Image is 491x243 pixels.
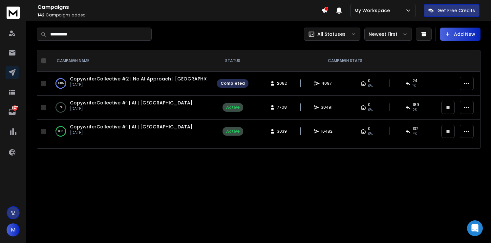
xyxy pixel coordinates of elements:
[424,4,480,17] button: Get Free Credits
[364,28,412,41] button: Newest First
[368,131,373,137] span: 0%
[226,129,240,134] div: Active
[368,83,373,89] span: 0%
[49,50,213,72] th: CAMPAIGN NAME
[70,99,193,106] a: CopywriterCollective #1 | AI | [GEOGRAPHIC_DATA]
[58,80,64,87] p: 100 %
[277,81,287,86] span: 2082
[12,105,17,111] p: 8277
[58,128,63,135] p: 86 %
[252,50,438,72] th: CAMPAIGN STATS
[277,105,287,110] span: 7708
[70,123,193,130] a: CopywriterCollective #1 | AI | [GEOGRAPHIC_DATA]
[221,81,245,86] div: Completed
[440,28,480,41] button: Add New
[413,126,418,131] span: 132
[413,131,417,137] span: 4 %
[321,105,332,110] span: 30491
[321,129,332,134] span: 16482
[226,105,240,110] div: Active
[317,31,346,37] p: All Statuses
[368,78,371,83] span: 0
[322,81,332,86] span: 4097
[6,105,19,119] a: 8277
[354,7,393,14] p: My Workspace
[368,126,371,131] span: 0
[37,12,321,18] p: Campaigns added
[413,102,419,107] span: 189
[49,96,213,120] td: 1%CopywriterCollective #1 | AI | [GEOGRAPHIC_DATA][DATE]
[368,102,371,107] span: 0
[413,78,417,83] span: 24
[37,3,321,11] h1: Campaigns
[70,106,193,111] p: [DATE]
[213,50,252,72] th: STATUS
[368,107,373,113] span: 0%
[277,129,287,134] span: 3039
[467,220,483,236] div: Open Intercom Messenger
[70,130,193,135] p: [DATE]
[49,120,213,144] td: 86%CopywriterCollective #1 | AI | [GEOGRAPHIC_DATA][DATE]
[413,107,417,113] span: 2 %
[59,104,62,111] p: 1 %
[37,12,45,18] span: 142
[7,7,20,19] img: logo
[70,82,206,87] p: [DATE]
[70,76,227,82] a: CopywriterCollective #2 | No AI Approach | [GEOGRAPHIC_DATA]
[49,72,213,96] td: 100%CopywriterCollective #2 | No AI Approach | [GEOGRAPHIC_DATA][DATE]
[7,223,20,236] button: M
[413,83,416,89] span: 1 %
[438,7,475,14] p: Get Free Credits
